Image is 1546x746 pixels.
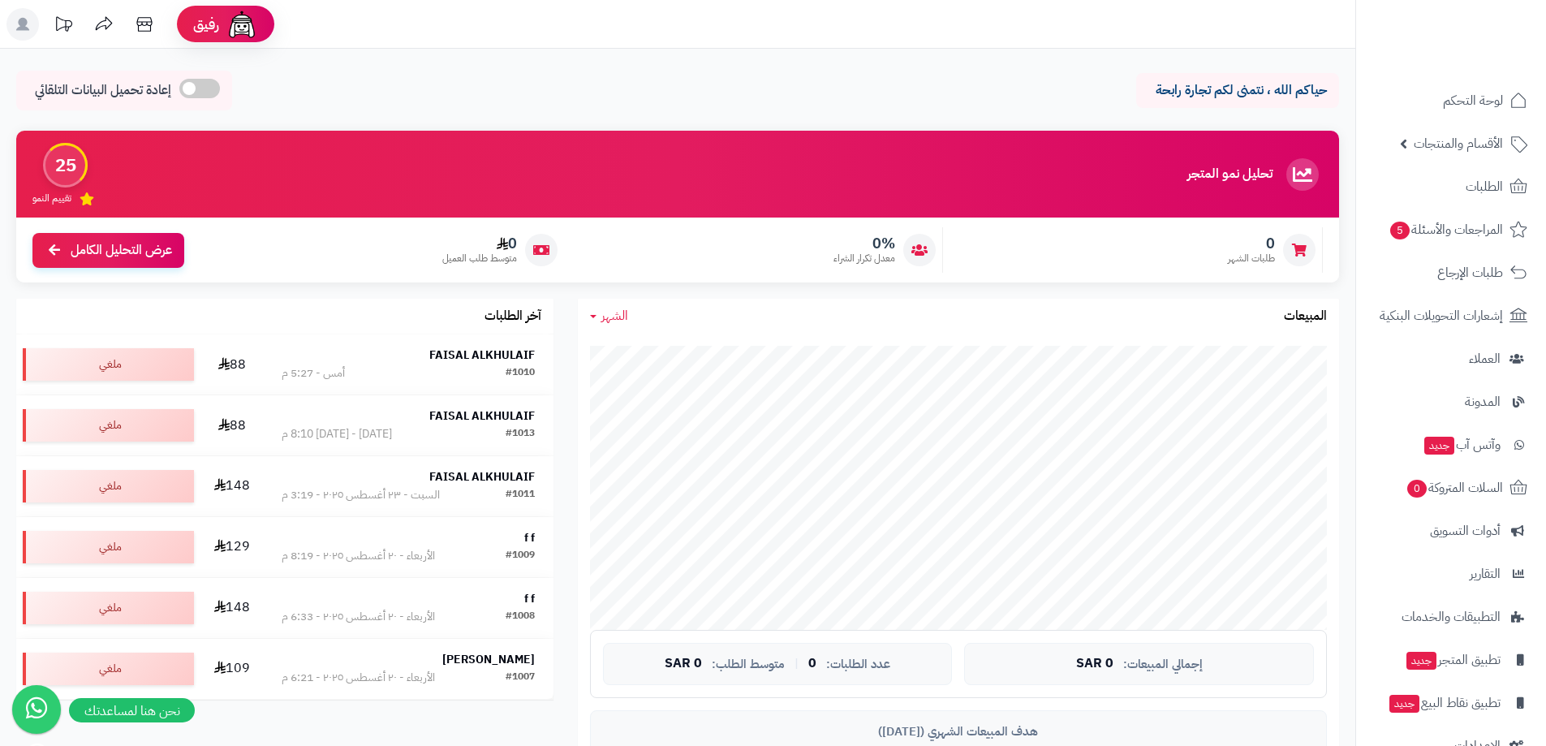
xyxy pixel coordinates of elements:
[23,531,194,563] div: ملغي
[1443,89,1503,112] span: لوحة التحكم
[200,639,263,699] td: 109
[712,658,785,671] span: متوسط الطلب:
[442,651,535,668] strong: [PERSON_NAME]
[200,456,263,516] td: 148
[200,334,263,395] td: 88
[282,365,345,382] div: أمس - 5:27 م
[429,468,535,485] strong: FAISAL ALKHULAIF
[1366,253,1536,292] a: طلبات الإرجاع
[32,192,71,205] span: تقييم النمو
[1406,652,1436,670] span: جديد
[1076,657,1113,671] span: 0 SAR
[282,548,435,564] div: الأربعاء - ٢٠ أغسطس ٢٠٢٥ - 8:19 م
[429,347,535,364] strong: FAISAL ALKHULAIF
[833,235,895,252] span: 0%
[1465,390,1501,413] span: المدونة
[1388,692,1501,714] span: تطبيق نقاط البيع
[1123,658,1203,671] span: إجمالي المبيعات:
[1228,235,1275,252] span: 0
[601,306,628,326] span: الشهر
[1366,296,1536,335] a: إشعارات التحويلات البنكية
[226,8,258,41] img: ai-face.png
[1148,81,1327,100] p: حياكم الله ، نتمنى لكم تجارة رابحة
[1389,218,1503,241] span: المراجعات والأسئلة
[506,548,535,564] div: #1009
[1424,437,1454,455] span: جديد
[23,409,194,442] div: ملغي
[1366,167,1536,206] a: الطلبات
[1470,563,1501,585] span: التقارير
[1380,304,1503,327] span: إشعارات التحويلات البنكية
[23,653,194,685] div: ملغي
[1436,44,1531,78] img: logo-2.png
[1406,476,1503,499] span: السلات المتروكة
[1423,433,1501,456] span: وآتس آب
[32,233,184,268] a: عرض التحليل الكامل
[506,426,535,442] div: #1013
[1405,649,1501,671] span: تطبيق المتجر
[1366,339,1536,378] a: العملاء
[193,15,219,34] span: رفيق
[506,365,535,382] div: #1010
[282,426,392,442] div: [DATE] - [DATE] 8:10 م
[808,657,816,671] span: 0
[484,309,541,324] h3: آخر الطلبات
[590,307,628,326] a: الشهر
[603,723,1314,740] div: هدف المبيعات الشهري ([DATE])
[1390,222,1410,239] span: 5
[524,590,535,607] strong: f f
[1366,425,1536,464] a: وآتس آبجديد
[282,487,440,503] div: السبت - ٢٣ أغسطس ٢٠٢٥ - 3:19 م
[442,252,517,265] span: متوسط طلب العميل
[1407,480,1427,498] span: 0
[1469,347,1501,370] span: العملاء
[282,609,435,625] div: الأربعاء - ٢٠ أغسطس ٢٠٢٥ - 6:33 م
[1366,382,1536,421] a: المدونة
[71,241,172,260] span: عرض التحليل الكامل
[506,487,535,503] div: #1011
[1414,132,1503,155] span: الأقسام والمنتجات
[200,395,263,455] td: 88
[1366,511,1536,550] a: أدوات التسويق
[1366,640,1536,679] a: تطبيق المتجرجديد
[1228,252,1275,265] span: طلبات الشهر
[1366,683,1536,722] a: تطبيق نقاط البيعجديد
[1402,606,1501,628] span: التطبيقات والخدمات
[1466,175,1503,198] span: الطلبات
[1430,520,1501,542] span: أدوات التسويق
[506,670,535,686] div: #1007
[429,407,535,425] strong: FAISAL ALKHULAIF
[1366,210,1536,249] a: المراجعات والأسئلة5
[23,348,194,381] div: ملغي
[23,592,194,624] div: ملغي
[826,658,890,671] span: عدد الطلبات:
[1389,695,1419,713] span: جديد
[1366,468,1536,507] a: السلات المتروكة0
[833,252,895,265] span: معدل تكرار الشراء
[1284,309,1327,324] h3: المبيعات
[1366,81,1536,120] a: لوحة التحكم
[43,8,84,45] a: تحديثات المنصة
[1187,167,1273,182] h3: تحليل نمو المتجر
[665,657,702,671] span: 0 SAR
[1366,597,1536,636] a: التطبيقات والخدمات
[506,609,535,625] div: #1008
[524,529,535,546] strong: f f
[200,578,263,638] td: 148
[35,81,171,100] span: إعادة تحميل البيانات التلقائي
[23,470,194,502] div: ملغي
[200,517,263,577] td: 129
[282,670,435,686] div: الأربعاء - ٢٠ أغسطس ٢٠٢٥ - 6:21 م
[1437,261,1503,284] span: طلبات الإرجاع
[442,235,517,252] span: 0
[1366,554,1536,593] a: التقارير
[795,658,799,670] span: |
